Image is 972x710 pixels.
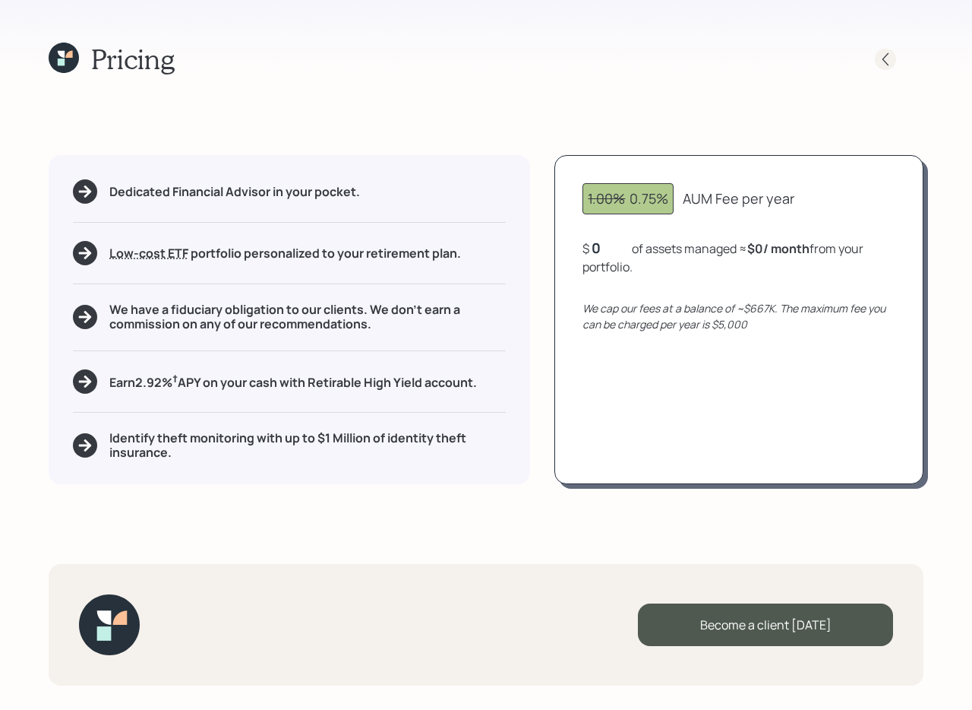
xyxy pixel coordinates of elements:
i: We cap our fees at a balance of ~$667K. The maximum fee you can be charged per year is $5,000 [582,301,885,331]
h5: We have a fiduciary obligation to our clients. We don't earn a commission on any of our recommend... [109,303,506,331]
div: AUM Fee per year [683,189,794,209]
span: Low-cost ETF [109,245,188,261]
h5: portfolio personalized to your retirement plan. [109,246,461,261]
span: 1.00% [588,189,625,208]
h1: Pricing [91,43,175,75]
h5: Earn 2.92 % APY on your cash with Retirable High Yield account. [109,372,477,391]
h5: Dedicated Financial Advisor in your pocket. [109,185,360,199]
div: $ of assets managed ≈ from your portfolio . [582,239,895,276]
h5: Identify theft monitoring with up to $1 Million of identity theft insurance. [109,431,506,460]
b: $0 / month [747,240,809,257]
div: 0 [592,239,630,257]
div: Become a client [DATE] [638,604,893,646]
div: 0.75% [588,189,668,209]
sup: † [172,372,178,385]
iframe: Customer reviews powered by Trustpilot [158,581,352,695]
